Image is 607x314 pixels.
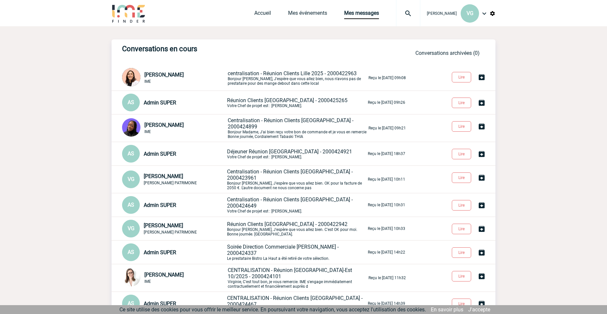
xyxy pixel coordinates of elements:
a: Lire [447,174,478,180]
button: Lire [452,299,471,309]
img: Archiver la conversation [478,225,486,233]
a: Lire [447,273,478,279]
a: Lire [447,74,478,80]
div: Conversation privée : Client - Agence [122,94,226,111]
span: CENTRALISATION - Réunion [GEOGRAPHIC_DATA]-Est 10/2025 - 2000424101 [228,267,352,280]
span: CENTRALISATION - Réunion Clients [GEOGRAPHIC_DATA] - 2000424467 [227,295,363,307]
span: [PERSON_NAME] [144,72,184,78]
span: VG [128,225,135,232]
button: Lire [452,271,471,281]
a: AS Admin SUPER Soirée Direction Commerciale [PERSON_NAME] - 2000424337Le prestataire Bistro La Ha... [122,249,405,255]
button: Lire [452,247,471,258]
span: IME [144,129,151,134]
p: Reçu le [DATE] 09h26 [368,100,405,105]
button: Lire [452,172,471,183]
a: Lire [447,99,478,105]
span: Soirée Direction Commerciale [PERSON_NAME] - 2000424337 [227,244,339,256]
p: Reçu le [DATE] 18h37 [368,151,405,156]
span: Admin SUPER [144,301,176,307]
a: AS Admin SUPER Centralisation - Réunion Clients [GEOGRAPHIC_DATA] - 2000424649Votre Chef de proje... [122,201,405,208]
a: Lire [447,249,478,255]
span: [PERSON_NAME] [427,11,457,16]
a: [PERSON_NAME] IME CENTRALISATION - Réunion [GEOGRAPHIC_DATA]-Est 10/2025 - 2000424101Virginie, C'... [122,274,406,280]
span: Déjeuner Réunion [GEOGRAPHIC_DATA] - 2000424921 [227,148,352,155]
img: Archiver la conversation [478,123,486,130]
a: VG [PERSON_NAME] [PERSON_NAME] PATRIMOINE Centralisation - Réunion Clients [GEOGRAPHIC_DATA] - 20... [122,176,405,182]
p: Votre Chef de projet est : [PERSON_NAME]. [227,148,366,159]
span: Centralisation - Réunion Clients [GEOGRAPHIC_DATA] - 2000424899 [228,117,353,130]
a: En savoir plus [431,306,463,313]
a: [PERSON_NAME] IME Centralisation - Réunion Clients [GEOGRAPHIC_DATA] - 2000424899Bonjour Madame, ... [122,124,406,131]
span: Réunion Clients [GEOGRAPHIC_DATA] - 2000422942 [227,221,347,227]
button: Lire [452,149,471,159]
button: Lire [452,98,471,108]
a: Lire [447,225,478,232]
span: Centralisation - Réunion Clients [GEOGRAPHIC_DATA] - 2000424649 [227,196,353,209]
p: Virginie, C'est tout bon, je vous remercie. IME s'engage immédiatement contractuellement et finan... [228,267,367,289]
span: AS [128,249,134,255]
span: VG [128,176,135,182]
p: Votre Chef de projet est : [PERSON_NAME]. [227,196,366,213]
span: [PERSON_NAME] [144,222,183,229]
a: AS Admin SUPER Déjeuner Réunion [GEOGRAPHIC_DATA] - 2000424921Votre Chef de projet est : [PERSON_... [122,150,405,156]
p: Reçu le [DATE] 10h33 [368,226,405,231]
p: Reçu le [DATE] 10h31 [368,203,405,207]
a: Lire [447,123,478,129]
span: Admin SUPER [144,202,176,208]
span: IME [144,279,151,284]
span: Ce site utilise des cookies pour vous offrir le meilleur service. En poursuivant votre navigation... [119,306,426,313]
p: Reçu le [DATE] 09h08 [368,76,406,80]
a: Accueil [254,10,271,19]
a: Lire [447,150,478,157]
p: Reçu le [DATE] 10h11 [368,177,405,182]
span: Réunion Clients [GEOGRAPHIC_DATA] - 2000425265 [227,97,347,103]
img: Archiver la conversation [478,201,486,209]
p: Bonjour [PERSON_NAME], J'espère que vous allez bien. OK pour la facture de 2050 €. L'autre docume... [227,168,366,190]
span: Admin SUPER [144,249,176,256]
span: [PERSON_NAME] PATRIMOINE [144,181,197,185]
img: Archiver la conversation [478,73,486,81]
span: [PERSON_NAME] [144,272,184,278]
button: Lire [452,224,471,234]
img: Archiver la conversation [478,272,486,280]
a: Lire [447,202,478,208]
img: Archiver la conversation [478,249,486,257]
h3: Conversations en cours [122,45,319,53]
a: VG [PERSON_NAME] [PERSON_NAME] PATRIMOINE Réunion Clients [GEOGRAPHIC_DATA] - 2000422942Bonjour [... [122,225,405,231]
a: Conversations archivées (0) [415,50,480,56]
span: Admin SUPER [144,151,176,157]
span: Admin SUPER [144,100,176,106]
span: AS [128,99,134,105]
div: Conversation privée : Client - Agence [122,243,226,261]
div: Conversation privée : Client - Agence [122,268,226,288]
img: Archiver la conversation [478,150,486,158]
div: Conversation privée : Client - Agence [122,118,226,138]
a: Mes messages [344,10,379,19]
a: Mes événements [288,10,327,19]
button: Lire [452,121,471,132]
span: [PERSON_NAME] [144,122,184,128]
p: Le prestataire Bistro La Haut a été retiré de votre sélection. [227,244,366,261]
a: [PERSON_NAME] IME centralisation - Réunion Clients Lille 2025 - 2000422963Bonjour [PERSON_NAME], ... [122,74,406,80]
div: Conversation privée : Client - Agence [122,295,226,312]
span: AS [128,150,134,157]
button: Lire [452,200,471,211]
p: Votre Chef de projet est : [PERSON_NAME]. [227,295,366,312]
img: 131349-0.png [122,118,140,137]
p: Reçu le [DATE] 14h39 [368,301,405,306]
div: Conversation privée : Client - Agence [122,170,226,188]
img: Archiver la conversation [478,99,486,107]
p: Reçu le [DATE] 09h21 [368,126,406,130]
a: Lire [447,300,478,306]
p: Votre Chef de projet est : [PERSON_NAME]. [227,97,366,108]
button: Lire [452,72,471,82]
p: Reçu le [DATE] 11h32 [368,276,406,280]
a: J'accepte [468,306,490,313]
p: Bonjour [PERSON_NAME], J'espère que vous allez bien, nous n'avons pas de prestataire pour des man... [228,70,367,86]
span: centralisation - Réunion Clients Lille 2025 - 2000422963 [228,70,357,77]
img: 129834-0.png [122,68,140,86]
span: [PERSON_NAME] PATRIMOINE [144,230,197,235]
img: Archiver la conversation [478,174,486,182]
span: IME [144,79,151,84]
div: Conversation privée : Client - Agence [122,220,226,237]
